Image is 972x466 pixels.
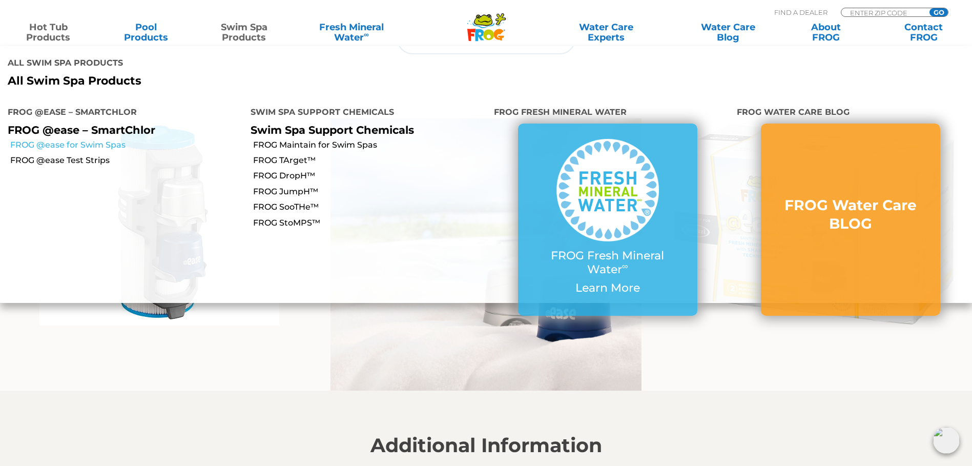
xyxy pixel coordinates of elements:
[10,22,87,43] a: Hot TubProducts
[251,124,414,136] a: Swim Spa Support Chemicals
[737,103,964,124] h4: FROG Water Care BLOG
[781,196,920,233] h3: FROG Water Care BLOG
[206,22,282,43] a: Swim SpaProducts
[622,261,628,271] sup: ∞
[539,281,677,295] p: Learn More
[774,8,828,17] p: Find A Dealer
[10,155,243,166] a: FROG @ease Test Strips
[8,124,235,136] p: FROG @ease – SmartChlor
[8,103,235,124] h4: FROG @ease – SmartChlor
[690,22,766,43] a: Water CareBlog
[539,139,677,300] a: FROG Fresh Mineral Water∞ Learn More
[108,22,184,43] a: PoolProducts
[788,22,864,43] a: AboutFROG
[933,427,960,454] img: openIcon
[539,249,677,276] p: FROG Fresh Mineral Water
[171,434,801,457] h2: Additional Information
[253,139,486,151] a: FROG Maintain for Swim Spas
[304,22,399,43] a: Fresh MineralWater∞
[8,74,479,88] a: All Swim Spa Products
[251,103,478,124] h4: Swim Spa Support Chemicals
[253,217,486,229] a: FROG StoMPS™
[253,170,486,181] a: FROG DropH™
[253,155,486,166] a: FROG TArget™
[929,8,948,16] input: GO
[253,201,486,213] a: FROG SooTHe™
[364,30,369,38] sup: ∞
[8,54,479,74] h4: All Swim Spa Products
[253,186,486,197] a: FROG JumpH™
[494,103,721,124] h4: FROG Fresh Mineral Water
[781,196,920,244] a: FROG Water Care BLOG
[849,8,918,17] input: Zip Code Form
[10,139,243,151] a: FROG @ease for Swim Spas
[545,22,668,43] a: Water CareExperts
[885,22,962,43] a: ContactFROG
